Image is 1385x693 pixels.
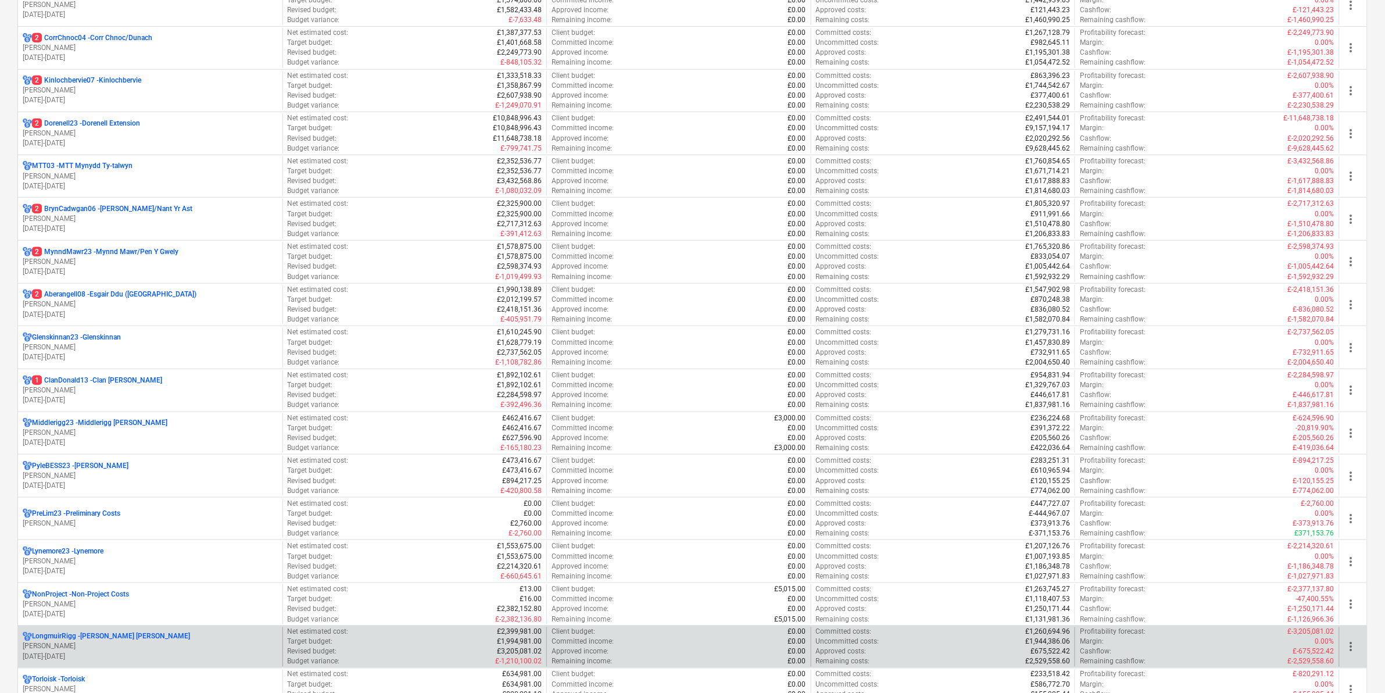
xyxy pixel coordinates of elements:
p: [DATE] - [DATE] [23,481,278,491]
p: £1,814,680.03 [1025,186,1070,196]
p: PreLim23 - Preliminary Costs [32,509,120,519]
p: £-9,628,445.62 [1288,144,1334,153]
p: £-2,607,938.90 [1288,71,1334,81]
div: 2Kinlochbervie07 -Kinlochbervie[PERSON_NAME][DATE]-[DATE] [23,76,278,105]
p: Approved costs : [816,176,867,186]
p: £-1,249,070.91 [495,101,542,110]
p: £0.00 [788,58,806,67]
p: [DATE] - [DATE] [23,10,278,20]
p: Net estimated cost : [288,156,349,166]
p: [DATE] - [DATE] [23,267,278,277]
span: more_vert [1344,127,1358,141]
p: Budget variance : [288,144,340,153]
p: £0.00 [788,229,806,239]
p: Net estimated cost : [288,113,349,123]
p: £-799,741.75 [500,144,542,153]
p: £0.00 [788,38,806,48]
p: [PERSON_NAME] [23,385,278,395]
p: [PERSON_NAME] [23,214,278,224]
div: MTT03 -MTT Mynydd Ty-talwyn[PERSON_NAME][DATE]-[DATE] [23,161,278,191]
p: £-2,249,773.90 [1288,28,1334,38]
p: Target budget : [288,209,333,219]
p: 0.00% [1315,38,1334,48]
p: £2,491,544.01 [1025,113,1070,123]
p: Remaining costs : [816,186,870,196]
p: Target budget : [288,123,333,133]
p: £11,648,738.18 [493,134,542,144]
p: £1,582,433.48 [497,5,542,15]
p: [PERSON_NAME] [23,85,278,95]
p: [PERSON_NAME] [23,43,278,53]
p: Committed income : [552,81,614,91]
div: Project has multi currencies enabled [23,509,32,519]
div: PreLim23 -Preliminary Costs[PERSON_NAME] [23,509,278,528]
p: Net estimated cost : [288,71,349,81]
p: £1,765,320.86 [1025,242,1070,252]
span: 2 [32,76,42,85]
p: Dorenell23 - Dorenell Extension [32,119,140,128]
div: Middlerigg23 -Middlerigg [PERSON_NAME][PERSON_NAME][DATE]-[DATE] [23,418,278,448]
p: £2,325,900.00 [497,209,542,219]
p: £0.00 [788,186,806,196]
p: £0.00 [788,199,806,209]
p: Approved income : [552,176,609,186]
p: £377,400.61 [1030,91,1070,101]
div: Project has multi currencies enabled [23,376,32,385]
div: PyleBESS23 -[PERSON_NAME][PERSON_NAME][DATE]-[DATE] [23,461,278,491]
span: more_vert [1344,512,1358,526]
p: £1,460,990.25 [1025,15,1070,25]
span: 2 [32,119,42,128]
div: Project has multi currencies enabled [23,76,32,85]
p: £-2,598,374.93 [1288,242,1334,252]
p: £-1,080,032.09 [495,186,542,196]
p: Profitability forecast : [1080,71,1146,81]
p: £-1,054,472.52 [1288,58,1334,67]
p: Client budget : [552,199,595,209]
p: £1,054,472.52 [1025,58,1070,67]
p: £2,020,292.56 [1025,134,1070,144]
p: £0.00 [788,176,806,186]
p: £9,157,194.17 [1025,123,1070,133]
p: £863,396.23 [1030,71,1070,81]
p: £0.00 [788,81,806,91]
p: Budget variance : [288,229,340,239]
p: Committed costs : [816,156,872,166]
p: £10,848,996.43 [493,123,542,133]
p: £-848,105.32 [500,58,542,67]
p: MTT03 - MTT Mynydd Ty-talwyn [32,161,133,171]
span: more_vert [1344,41,1358,55]
p: ClanDonald13 - Clan [PERSON_NAME] [32,376,162,385]
p: £1,744,542.67 [1025,81,1070,91]
p: Approved costs : [816,5,867,15]
p: £-3,432,568.86 [1288,156,1334,166]
p: Committed costs : [816,71,872,81]
p: £1,267,128.79 [1025,28,1070,38]
p: Committed costs : [816,113,872,123]
p: Cashflow : [1080,176,1111,186]
span: more_vert [1344,212,1358,226]
p: [DATE] - [DATE] [23,224,278,234]
p: 0.00% [1315,209,1334,219]
p: Approved income : [552,134,609,144]
p: [DATE] - [DATE] [23,181,278,191]
div: Project has multi currencies enabled [23,418,32,428]
p: [DATE] - [DATE] [23,138,278,148]
p: Committed costs : [816,199,872,209]
p: Net estimated cost : [288,242,349,252]
p: Remaining income : [552,101,612,110]
p: CorrChnoc04 - Corr Chnoc/Dunach [32,33,152,43]
p: Torloisk - Torloisk [32,675,85,685]
p: Revised budget : [288,91,337,101]
p: Remaining costs : [816,58,870,67]
span: more_vert [1344,298,1358,312]
p: Budget variance : [288,58,340,67]
div: 2Aberangell08 -Esgair Ddu ([GEOGRAPHIC_DATA])[PERSON_NAME][DATE]-[DATE] [23,290,278,319]
p: £0.00 [788,28,806,38]
p: Aberangell08 - Esgair Ddu ([GEOGRAPHIC_DATA]) [32,290,196,299]
p: £0.00 [788,91,806,101]
p: Profitability forecast : [1080,28,1146,38]
div: Lynemore23 -Lynemore[PERSON_NAME][DATE]-[DATE] [23,546,278,576]
p: £0.00 [788,48,806,58]
div: Project has multi currencies enabled [23,333,32,342]
p: £-1,206,833.83 [1288,229,1334,239]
